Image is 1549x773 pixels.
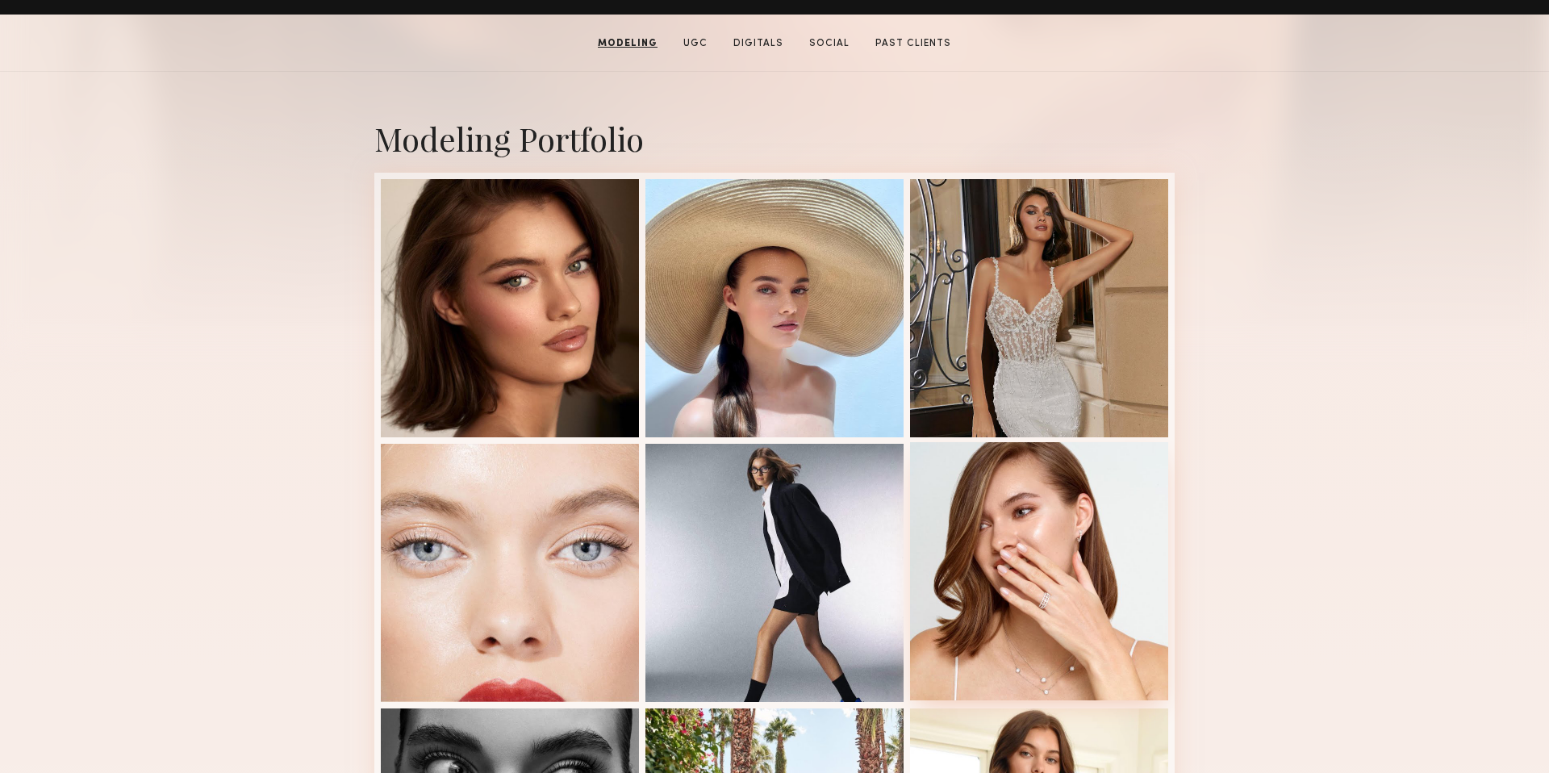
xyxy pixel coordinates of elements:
[591,36,664,51] a: Modeling
[677,36,714,51] a: UGC
[869,36,958,51] a: Past Clients
[374,117,1175,160] div: Modeling Portfolio
[803,36,856,51] a: Social
[727,36,790,51] a: Digitals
